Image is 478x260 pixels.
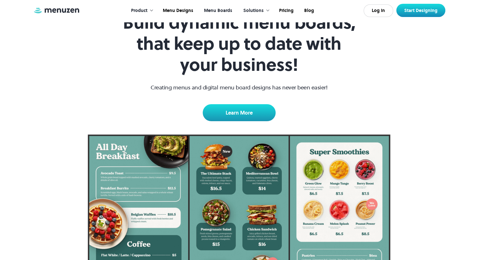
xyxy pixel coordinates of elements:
a: Menu Boards [198,1,237,20]
div: Product [131,7,147,14]
a: Blog [298,1,319,20]
a: Pricing [273,1,298,20]
h1: Build dynamic menu boards, that keep up to date with your business! [118,12,360,76]
div: Product [125,1,157,20]
a: Menu Designs [157,1,198,20]
a: Learn More [203,104,276,121]
a: Start Designing [396,4,445,17]
p: Creating menus and digital menu board designs has never been easier! [151,83,327,92]
div: Solutions [243,7,264,14]
div: Solutions [237,1,273,20]
a: Log In [364,4,393,17]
